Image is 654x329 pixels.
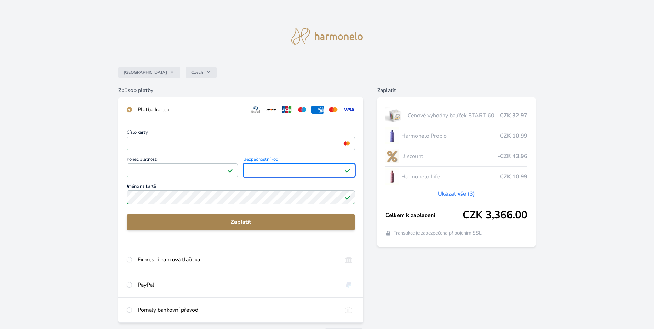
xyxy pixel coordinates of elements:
[124,70,167,75] span: [GEOGRAPHIC_DATA]
[138,106,244,114] div: Platba kartou
[385,168,399,185] img: CLEAN_LIFE_se_stinem_x-lo.jpg
[327,106,340,114] img: mc.svg
[342,306,355,314] img: bankTransfer_IBAN.svg
[228,168,233,173] img: Platné pole
[138,281,337,289] div: PayPal
[118,86,363,94] h6: Způsob platby
[394,230,482,237] span: Transakce je zabezpečena připojením SSL
[186,67,217,78] button: Czech
[311,106,324,114] img: amex.svg
[342,106,355,114] img: visa.svg
[401,152,498,160] span: Discount
[130,139,352,148] iframe: Iframe pro číslo karty
[408,111,500,120] span: Cenově výhodný balíček START 60
[132,218,350,226] span: Zaplatit
[118,67,180,78] button: [GEOGRAPHIC_DATA]
[342,140,351,147] img: mc
[127,190,355,204] input: Jméno na kartěPlatné pole
[127,214,355,230] button: Zaplatit
[246,166,352,175] iframe: Iframe pro bezpečnostní kód
[130,166,235,175] iframe: Iframe pro datum vypršení platnosti
[500,132,527,140] span: CZK 10.99
[265,106,278,114] img: discover.svg
[401,132,500,140] span: Harmonelo Probio
[500,111,527,120] span: CZK 32.97
[385,127,399,144] img: CLEAN_PROBIO_se_stinem_x-lo.jpg
[138,256,337,264] div: Expresní banková tlačítka
[291,28,363,45] img: logo.svg
[296,106,309,114] img: maestro.svg
[385,148,399,165] img: discount-lo.png
[401,172,500,181] span: Harmonelo Life
[345,168,350,173] img: Platné pole
[385,107,405,124] img: start.jpg
[280,106,293,114] img: jcb.svg
[127,157,238,163] span: Konec platnosti
[377,86,536,94] h6: Zaplatit
[342,281,355,289] img: paypal.svg
[497,152,527,160] span: -CZK 43.96
[463,209,527,221] span: CZK 3,366.00
[127,184,355,190] span: Jméno na kartě
[385,211,463,219] span: Celkem k zaplacení
[138,306,337,314] div: Pomalý bankovní převod
[127,130,355,137] span: Číslo karty
[191,70,203,75] span: Czech
[249,106,262,114] img: diners.svg
[243,157,355,163] span: Bezpečnostní kód
[500,172,527,181] span: CZK 10.99
[345,195,350,200] img: Platné pole
[438,190,475,198] a: Ukázat vše (3)
[342,256,355,264] img: onlineBanking_CZ.svg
